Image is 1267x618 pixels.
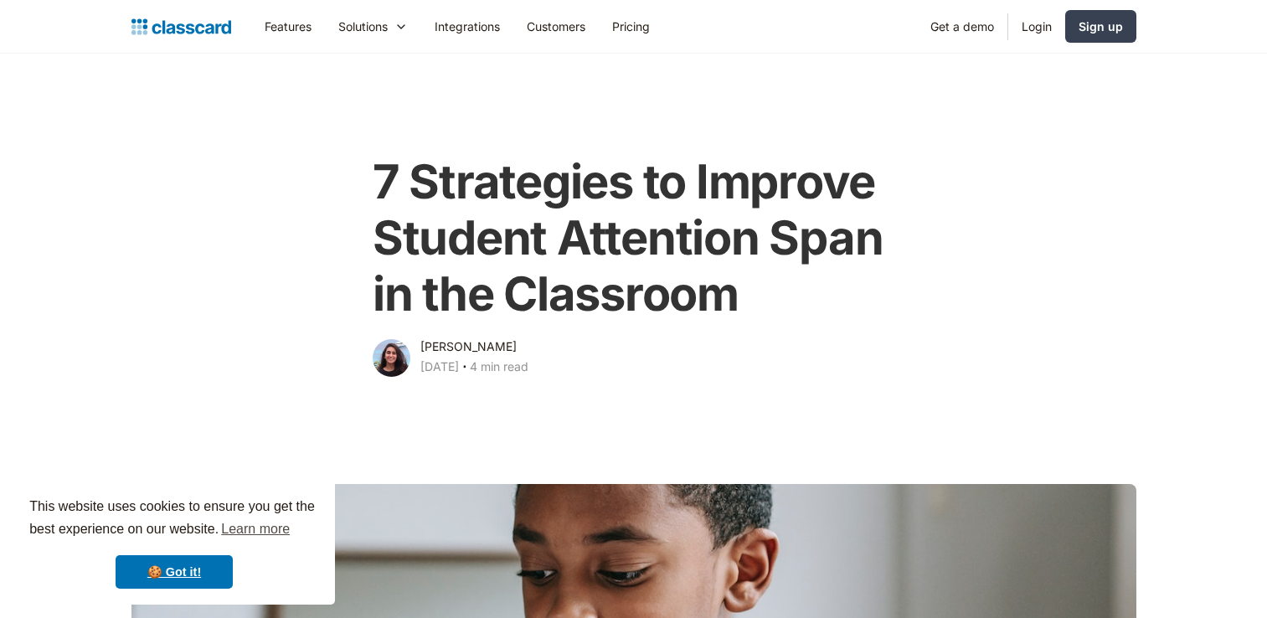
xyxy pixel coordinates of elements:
[459,357,470,380] div: ‧
[917,8,1007,45] a: Get a demo
[1065,10,1136,43] a: Sign up
[373,154,894,323] h1: 7 Strategies to Improve Student Attention Span in the Classroom
[1008,8,1065,45] a: Login
[251,8,325,45] a: Features
[131,15,231,39] a: home
[13,481,335,605] div: cookieconsent
[29,497,319,542] span: This website uses cookies to ensure you get the best experience on our website.
[219,517,292,542] a: learn more about cookies
[325,8,421,45] div: Solutions
[513,8,599,45] a: Customers
[338,18,388,35] div: Solutions
[1079,18,1123,35] div: Sign up
[420,357,459,377] div: [DATE]
[420,337,517,357] div: [PERSON_NAME]
[470,357,528,377] div: 4 min read
[421,8,513,45] a: Integrations
[116,555,233,589] a: dismiss cookie message
[599,8,663,45] a: Pricing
